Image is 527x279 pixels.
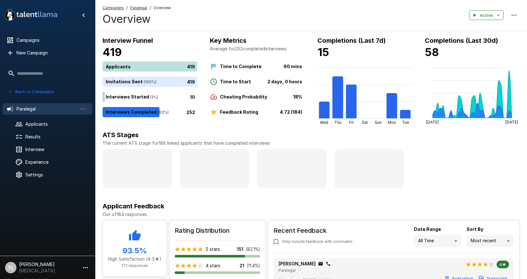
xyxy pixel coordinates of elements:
b: Cheating Probability [220,94,267,99]
p: 151 [237,246,243,252]
b: Completions (Last 7d) [317,37,386,44]
h5: 93.5 % [108,246,161,256]
u: Campaigns [103,5,124,10]
b: Time to Complete [220,64,261,69]
p: 419 [187,63,195,70]
p: Average for 252 completed interviews [210,46,304,52]
div: All Time [414,235,461,247]
tspan: Sat [362,120,368,125]
span: Overview [154,5,171,11]
div: Most recent [467,235,514,247]
span: 4★ [497,262,509,267]
b: 419 [103,46,122,59]
b: 58 [425,46,439,59]
tspan: Mon [388,120,396,125]
tspan: Tue [402,120,409,125]
b: 15 [317,46,329,59]
b: Interview Funnel [103,37,153,44]
h6: Recent Feedback [273,225,358,236]
b: ATS Stages [103,131,139,139]
tspan: [DATE] [505,120,518,124]
tspan: Wed [320,120,328,125]
tspan: Fri [349,120,353,125]
span: Paralegal [279,268,296,273]
span: 172 responses [121,263,148,268]
div: Click to copy [326,261,331,266]
b: Feedback Rating [220,109,258,115]
h6: Rating Distribution [175,225,260,236]
tspan: [DATE] [426,120,439,124]
tspan: Thu [334,120,341,125]
b: Applicant Feedback [103,202,164,210]
p: 252 [186,109,195,115]
b: Completions (Last 30d) [425,37,498,44]
p: 21 [240,263,244,269]
p: The current ATS stage for 188 linked applicants that have completed interviews [103,140,519,146]
h4: Overview [103,12,171,26]
b: 60 mins [284,64,302,69]
p: ( 82.1 %) [246,246,260,252]
span: / [150,5,151,11]
tspan: Sun [375,120,382,125]
p: High Satisfaction (4-5★) [108,256,161,262]
p: Out of 184 responses [103,211,519,218]
p: 4 stars [206,263,220,269]
span: Only include feedback with comments [282,238,353,245]
b: Key Metrics [210,37,247,44]
b: 4.72 (184) [280,109,302,115]
b: Date Range [414,226,441,232]
b: Sort By [467,226,483,232]
div: Click to copy [318,261,323,266]
b: 2 days, 0 hours [267,79,302,84]
p: 5 stars [206,246,220,252]
button: Active [469,10,504,20]
p: ( 11.4 %) [247,263,260,269]
b: Time to Start [220,79,251,84]
p: 419 [187,78,195,85]
span: / [126,5,128,11]
p: 10 [190,93,195,100]
p: [PERSON_NAME] [279,261,316,267]
u: Paralegal [130,5,147,10]
b: 18% [293,94,302,99]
